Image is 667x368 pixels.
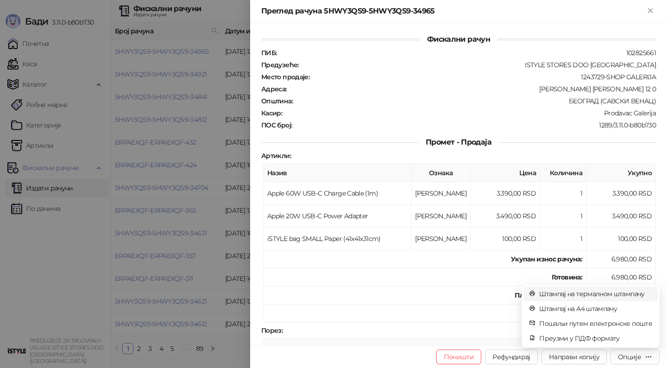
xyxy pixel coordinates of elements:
[515,291,582,299] strong: Плаћено у готовини:
[586,164,656,182] th: Укупно
[540,205,586,228] td: 1
[411,205,471,228] td: [PERSON_NAME]
[586,250,656,268] td: 6.980,00 RSD
[418,138,499,146] span: Промет - Продаја
[277,49,657,57] div: 102825661
[471,228,540,250] td: 100,00 RSD
[540,164,586,182] th: Количина
[541,349,607,364] button: Направи копију
[261,73,309,81] strong: Место продаје :
[540,182,586,205] td: 1
[261,121,292,129] strong: ПОС број :
[261,97,293,105] strong: Општина :
[264,228,411,250] td: iSTYLE bag SMALL Paper (41x41x31cm)
[264,205,411,228] td: Apple 20W USB-C Power Adapter
[511,255,582,263] strong: Укупан износ рачуна :
[586,205,656,228] td: 3.490,00 RSD
[436,349,482,364] button: Поништи
[539,333,652,343] span: Преузми у ПДФ формату
[610,349,660,364] button: Опције
[261,326,283,335] strong: Порез :
[294,97,657,105] div: БЕОГРАД (САВСКИ ВЕНАЦ)
[310,73,657,81] div: 1243729-SHOP GALERIJA
[283,109,657,117] div: Prodavac Galerija
[539,304,652,314] span: Штампај на А4 штампачу
[411,228,471,250] td: [PERSON_NAME]
[264,339,323,357] th: Ознака
[411,164,471,182] th: Ознака
[261,6,645,17] div: Преглед рачуна 5HWY3QS9-5HWY3QS9-34965
[471,205,540,228] td: 3.490,00 RSD
[586,182,656,205] td: 3.390,00 RSD
[261,61,299,69] strong: Предузеће :
[485,349,538,364] button: Рефундирај
[549,353,599,361] span: Направи копију
[420,35,497,44] span: Фискални рачун
[323,339,549,357] th: Име
[471,164,540,182] th: Цена
[261,152,291,160] strong: Артикли :
[264,182,411,205] td: Apple 60W USB-C Charge Cable (1m)
[539,289,652,299] span: Штампај на термалном штампачу
[586,228,656,250] td: 100,00 RSD
[288,85,657,93] div: [PERSON_NAME] [PERSON_NAME] 12 0
[540,228,586,250] td: 1
[586,268,656,286] td: 6.980,00 RSD
[552,273,582,281] strong: Готовина :
[264,164,411,182] th: Назив
[300,61,657,69] div: ISTYLE STORES DOO [GEOGRAPHIC_DATA]
[293,121,657,129] div: 1289/3.11.0-b80b730
[411,182,471,205] td: [PERSON_NAME]
[645,6,656,17] button: Close
[618,353,641,361] div: Опције
[539,318,652,329] span: Пошаљи путем електронске поште
[261,109,282,117] strong: Касир :
[471,182,540,205] td: 3.390,00 RSD
[261,49,277,57] strong: ПИБ :
[261,85,287,93] strong: Адреса :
